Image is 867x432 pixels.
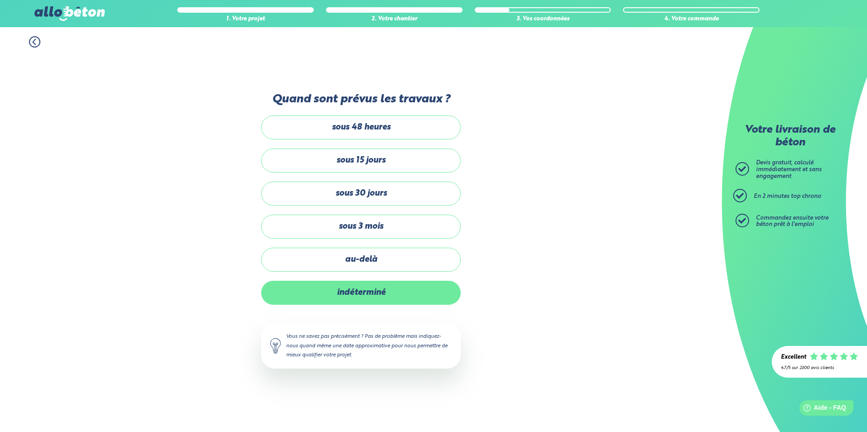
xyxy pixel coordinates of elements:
[326,16,463,23] div: 2. Votre chantier
[261,149,461,173] label: sous 15 jours
[177,16,314,23] div: 1. Votre projet
[261,115,461,139] label: sous 48 heures
[261,281,461,305] label: indéterminé
[34,6,104,21] img: allobéton
[261,182,461,206] label: sous 30 jours
[738,124,842,149] p: Votre livraison de béton
[781,354,806,361] div: Excellent
[756,160,822,179] span: Devis gratuit, calculé immédiatement et sans engagement
[786,397,857,422] iframe: Help widget launcher
[756,215,828,228] span: Commandez ensuite votre béton prêt à l'emploi
[261,215,461,239] label: sous 3 mois
[623,16,760,23] div: 4. Votre commande
[261,93,461,106] label: Quand sont prévus les travaux ?
[261,248,461,272] label: au-delà
[261,323,461,368] div: Vous ne savez pas précisément ? Pas de problème mais indiquez-nous quand même une date approximat...
[475,16,611,23] div: 3. Vos coordonnées
[754,193,821,199] span: En 2 minutes top chrono
[781,365,858,370] div: 4.7/5 sur 2300 avis clients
